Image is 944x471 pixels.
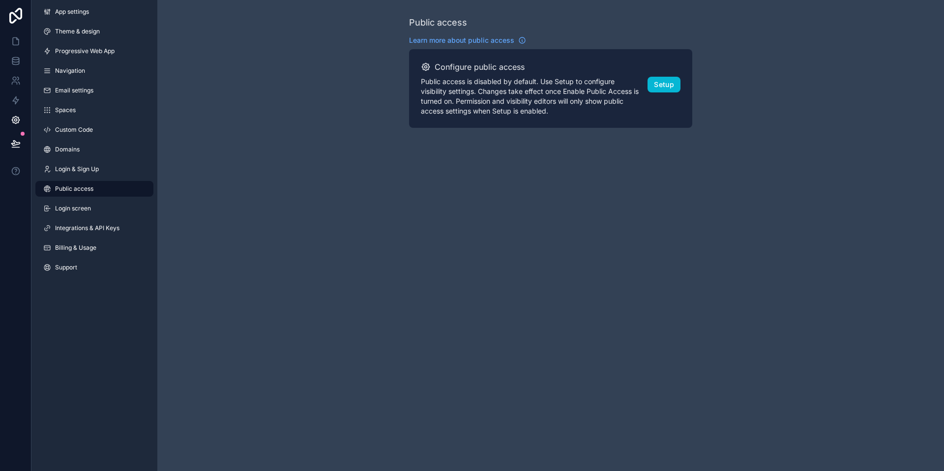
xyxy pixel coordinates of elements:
[55,28,100,35] span: Theme & design
[409,35,526,45] a: Learn more about public access
[35,142,153,157] a: Domains
[55,244,96,252] span: Billing & Usage
[35,260,153,275] a: Support
[35,43,153,59] a: Progressive Web App
[35,83,153,98] a: Email settings
[35,122,153,138] a: Custom Code
[55,8,89,16] span: App settings
[35,4,153,20] a: App settings
[35,102,153,118] a: Spaces
[35,63,153,79] a: Navigation
[435,61,525,73] h2: Configure public access
[409,35,514,45] span: Learn more about public access
[35,201,153,216] a: Login screen
[55,126,93,134] span: Custom Code
[35,220,153,236] a: Integrations & API Keys
[35,161,153,177] a: Login & Sign Up
[55,224,119,232] span: Integrations & API Keys
[55,47,115,55] span: Progressive Web App
[55,67,85,75] span: Navigation
[55,264,77,271] span: Support
[35,24,153,39] a: Theme & design
[421,77,640,116] p: Public access is disabled by default. Use Setup to configure visibility settings. Changes take ef...
[409,16,467,29] div: Public access
[55,146,80,153] span: Domains
[35,240,153,256] a: Billing & Usage
[55,185,93,193] span: Public access
[55,106,76,114] span: Spaces
[55,87,93,94] span: Email settings
[55,205,91,212] span: Login screen
[35,181,153,197] a: Public access
[648,77,680,92] button: Setup
[55,165,99,173] span: Login & Sign Up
